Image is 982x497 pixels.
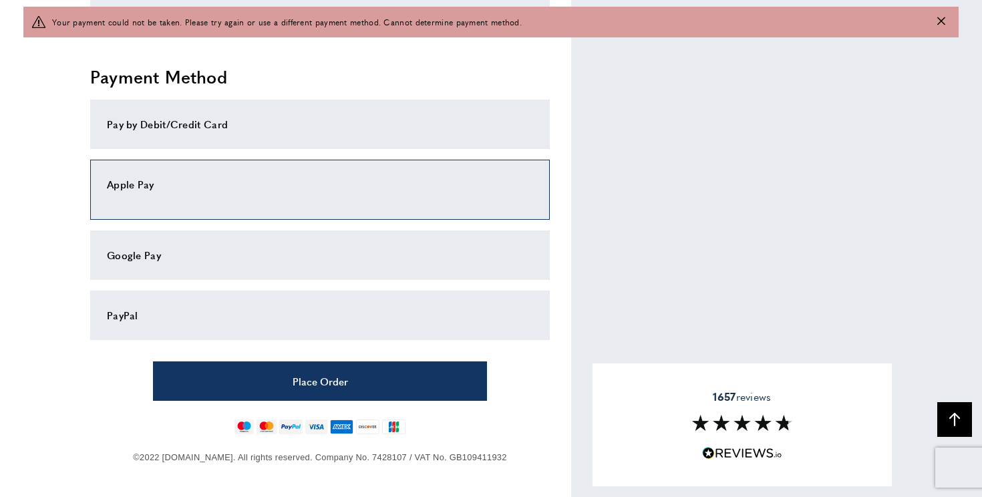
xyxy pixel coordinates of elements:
[713,390,771,403] span: reviews
[234,420,254,434] img: maestro
[257,420,276,434] img: mastercard
[382,420,405,434] img: jcb
[52,15,522,28] span: Your payment could not be taken. Please try again or use a different payment method. Cannot deter...
[107,176,533,192] div: Apple Pay
[692,415,792,431] img: Reviews section
[153,361,487,401] button: Place Order
[305,420,327,434] img: visa
[107,247,533,263] div: Google Pay
[713,389,735,404] strong: 1657
[107,116,533,132] div: Pay by Debit/Credit Card
[133,452,506,462] span: ©2022 [DOMAIN_NAME]. All rights reserved. Company No. 7428107 / VAT No. GB109411932
[356,420,379,434] img: discover
[937,15,945,28] button: Close message
[330,420,353,434] img: american-express
[279,420,303,434] img: paypal
[90,65,550,89] h2: Payment Method
[702,447,782,460] img: Reviews.io 5 stars
[107,307,533,323] div: PayPal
